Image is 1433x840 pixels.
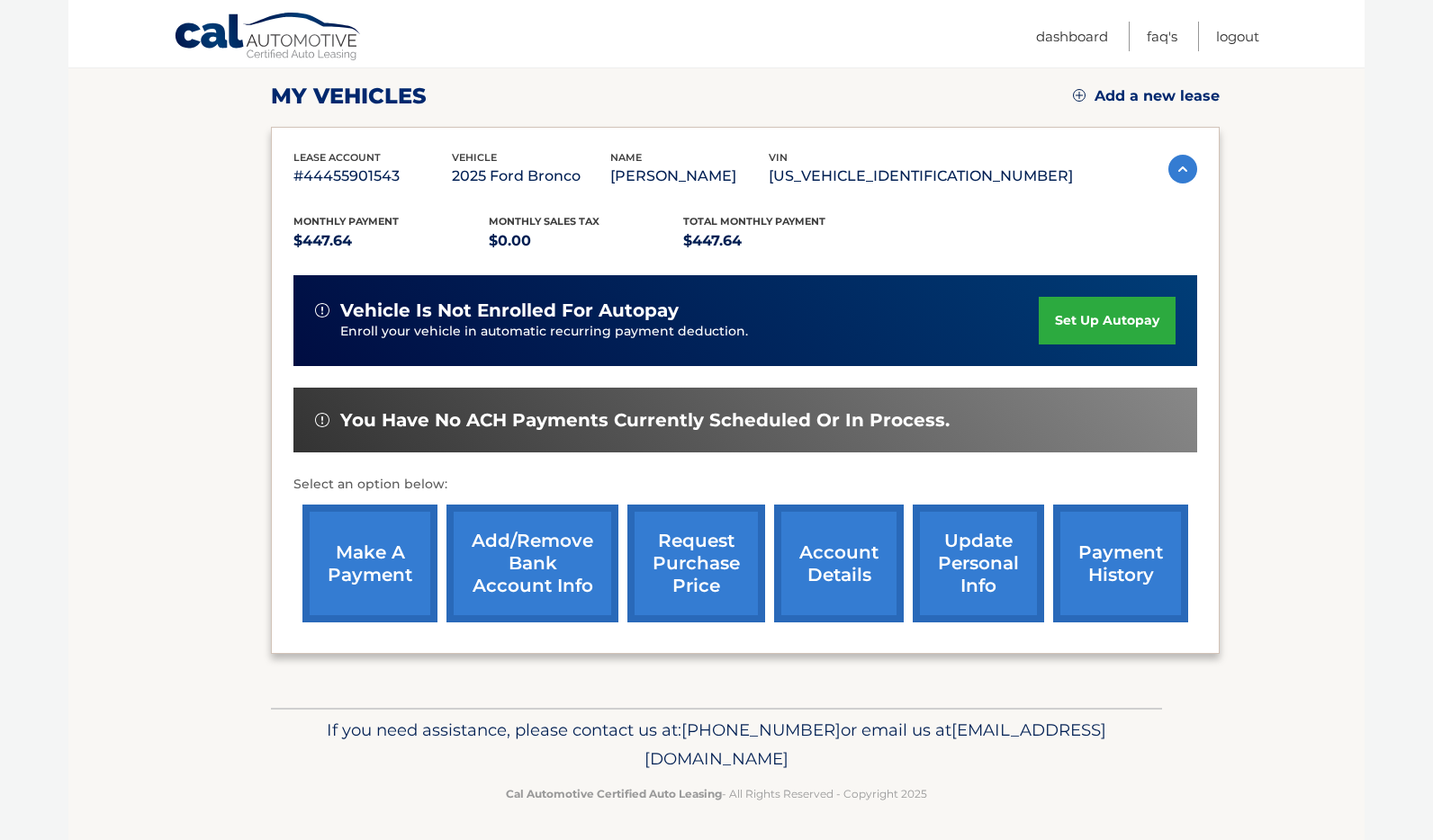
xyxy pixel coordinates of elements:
span: Monthly Payment [293,215,399,228]
p: $0.00 [489,228,684,254]
a: set up autopay [1039,297,1176,344]
a: Dashboard [1036,22,1108,51]
span: lease account [293,151,381,164]
span: name [610,151,642,164]
img: add.svg [1073,89,1086,102]
p: [US_VEHICLE_IDENTIFICATION_NUMBER] [769,164,1073,189]
p: #44455901543 [293,164,452,189]
span: vehicle is not enrolled for autopay [340,299,679,322]
p: $447.64 [293,228,489,254]
span: vin [769,151,788,164]
p: Enroll your vehicle in automatic recurring payment deduction. [340,322,1039,342]
p: If you need assistance, please contact us at: or email us at [283,716,1150,773]
a: Logout [1216,22,1259,51]
a: Cal Automotive [174,12,363,64]
p: $447.64 [683,228,879,254]
span: vehicle [452,151,497,164]
img: alert-white.svg [315,413,329,427]
span: Total Monthly Payment [683,215,825,228]
a: update personal info [913,505,1044,622]
p: Select an option below: [293,474,1197,496]
a: Add a new lease [1073,87,1220,105]
a: payment history [1053,505,1188,622]
a: make a payment [302,505,437,622]
p: - All Rights Reserved - Copyright 2025 [283,784,1150,803]
p: 2025 Ford Bronco [452,164,610,189]
h2: my vehicles [271,83,427,110]
a: Add/Remove bank account info [446,505,618,622]
span: [EMAIL_ADDRESS][DOMAIN_NAME] [644,719,1106,769]
span: Monthly sales Tax [489,215,599,228]
strong: Cal Automotive Certified Auto Leasing [506,787,722,800]
span: You have no ACH payments currently scheduled or in process. [340,409,950,432]
a: account details [774,505,904,622]
img: alert-white.svg [315,303,329,317]
img: accordion-active.svg [1168,155,1197,183]
a: request purchase price [627,505,765,622]
p: [PERSON_NAME] [610,164,769,189]
a: FAQ's [1147,22,1177,51]
span: [PHONE_NUMBER] [681,719,841,740]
